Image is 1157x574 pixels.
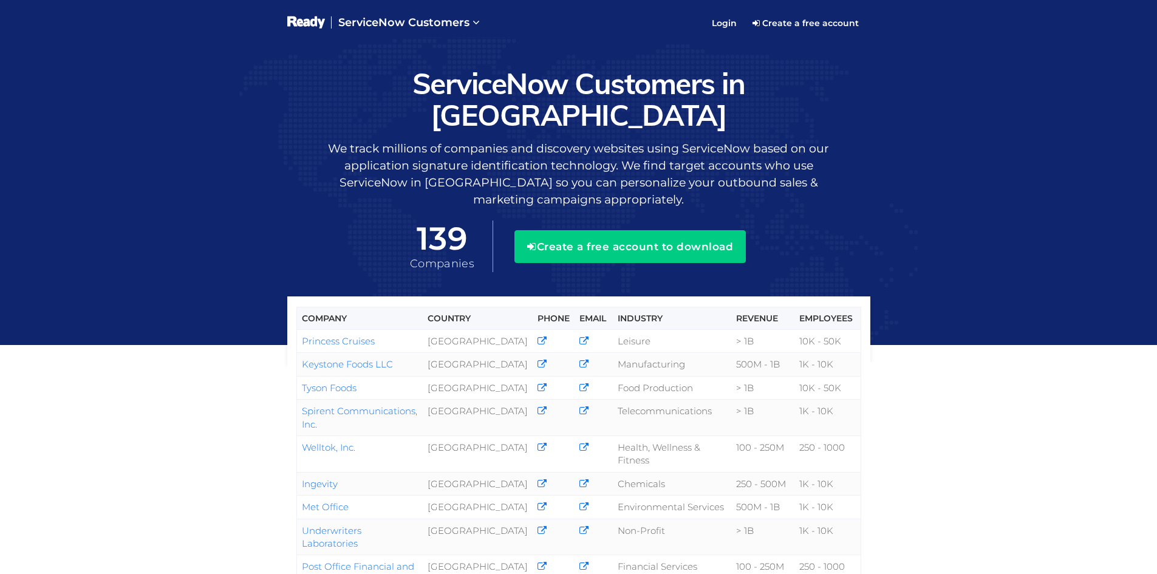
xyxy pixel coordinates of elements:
img: logo [287,15,326,30]
a: Tyson Foods [302,382,357,394]
td: 1K - 10K [794,400,861,436]
th: Email [575,307,613,329]
span: Login [712,18,737,29]
td: > 1B [731,376,794,399]
td: [GEOGRAPHIC_DATA] [423,400,533,436]
td: Telecommunications [613,400,731,436]
td: Health, Wellness & Fitness [613,436,731,472]
td: Non-Profit [613,519,731,555]
td: 1K - 10K [794,472,861,495]
p: We track millions of companies and discovery websites using ServiceNow based on our application s... [287,140,870,208]
td: 1K - 10K [794,353,861,376]
td: > 1B [731,329,794,352]
td: [GEOGRAPHIC_DATA] [423,376,533,399]
button: Create a free account to download [514,230,746,263]
span: Companies [410,257,474,270]
a: ServiceNow Customers [331,6,487,40]
td: 10K - 50K [794,376,861,399]
td: 1K - 10K [794,496,861,519]
td: 1K - 10K [794,519,861,555]
td: 250 - 1000 [794,436,861,472]
td: 250 - 500M [731,472,794,495]
a: Princess Cruises [302,335,375,347]
td: 500M - 1B [731,496,794,519]
td: [GEOGRAPHIC_DATA] [423,519,533,555]
span: 139 [410,221,474,256]
th: Industry [613,307,731,329]
td: Chemicals [613,472,731,495]
th: Employees [794,307,861,329]
th: Revenue [731,307,794,329]
a: Spirent Communications, Inc. [302,405,417,429]
a: Create a free account [744,13,867,33]
th: Phone [533,307,575,329]
td: 10K - 50K [794,329,861,352]
td: Food Production [613,376,731,399]
a: Ingevity [302,478,338,490]
h1: ServiceNow Customers in [GEOGRAPHIC_DATA] [287,67,870,132]
td: > 1B [731,400,794,436]
td: [GEOGRAPHIC_DATA] [423,472,533,495]
td: Environmental Services [613,496,731,519]
a: Welltok, Inc. [302,442,355,453]
a: Met Office [302,501,349,513]
a: Keystone Foods LLC [302,358,393,370]
a: Underwriters Laboratories [302,525,361,549]
td: 100 - 250M [731,436,794,472]
a: Login [705,8,744,38]
span: ServiceNow Customers [338,16,469,29]
td: Manufacturing [613,353,731,376]
td: > 1B [731,519,794,555]
th: Country [423,307,533,329]
td: [GEOGRAPHIC_DATA] [423,496,533,519]
td: 500M - 1B [731,353,794,376]
td: [GEOGRAPHIC_DATA] [423,353,533,376]
td: [GEOGRAPHIC_DATA] [423,329,533,352]
td: [GEOGRAPHIC_DATA] [423,436,533,472]
th: Company [296,307,423,329]
td: Leisure [613,329,731,352]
